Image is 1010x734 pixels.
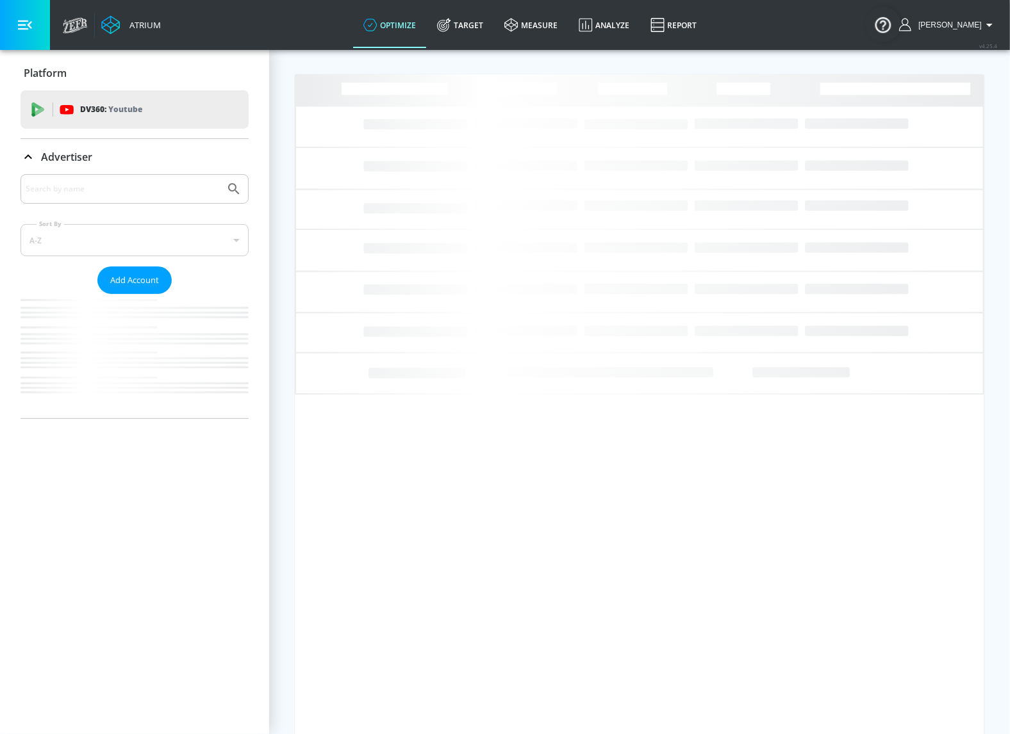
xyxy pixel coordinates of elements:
a: Atrium [101,15,161,35]
p: Platform [24,66,67,80]
p: Advertiser [41,150,92,164]
span: Add Account [110,273,159,288]
p: Youtube [108,102,142,116]
a: Report [640,2,708,48]
div: A-Z [21,224,249,256]
a: optimize [353,2,427,48]
span: login as: justin.nim@zefr.com [913,20,982,29]
a: Target [427,2,494,48]
p: DV360: [80,102,142,117]
button: Add Account [97,266,172,294]
a: measure [494,2,568,48]
button: [PERSON_NAME] [899,17,997,33]
div: DV360: Youtube [21,90,249,129]
nav: list of Advertiser [21,294,249,418]
a: Analyze [568,2,640,48]
div: Platform [21,55,249,91]
button: Open Resource Center [865,6,901,42]
div: Advertiser [21,139,249,175]
input: Search by name [26,181,220,197]
div: Advertiser [21,174,249,418]
label: Sort By [37,220,64,228]
div: Atrium [124,19,161,31]
span: v 4.25.4 [979,42,997,49]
